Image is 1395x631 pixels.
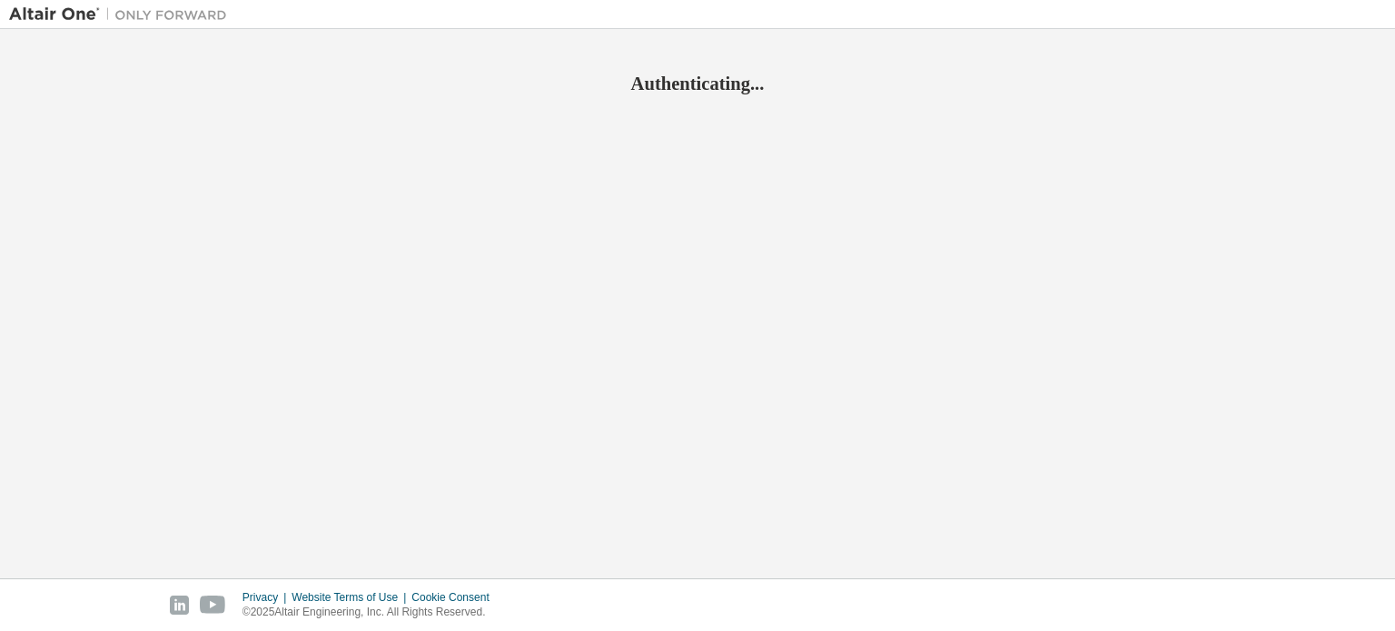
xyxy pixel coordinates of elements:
[9,72,1386,95] h2: Authenticating...
[242,605,500,620] p: © 2025 Altair Engineering, Inc. All Rights Reserved.
[170,596,189,615] img: linkedin.svg
[200,596,226,615] img: youtube.svg
[9,5,236,24] img: Altair One
[411,590,500,605] div: Cookie Consent
[292,590,411,605] div: Website Terms of Use
[242,590,292,605] div: Privacy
